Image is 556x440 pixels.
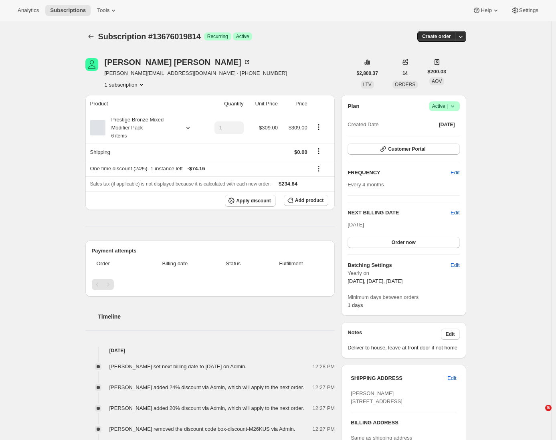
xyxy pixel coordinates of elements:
span: $309.00 [259,125,278,131]
div: Prestige Bronze Mixed Modifier Pack [105,116,178,140]
span: [PERSON_NAME] [STREET_ADDRESS] [351,390,402,404]
h2: Timeline [98,313,335,321]
span: $2,800.37 [357,70,378,77]
span: Order now [392,239,416,246]
span: Created Date [348,121,378,129]
span: Billing date [142,260,208,268]
span: Subscription #13676019814 [98,32,201,41]
span: Help [481,7,491,14]
span: 5 [545,405,552,411]
span: ORDERS [395,82,415,87]
span: 12:27 PM [313,404,335,412]
span: [PERSON_NAME][EMAIL_ADDRESS][DOMAIN_NAME] · [PHONE_NUMBER] [105,69,287,77]
th: Price [280,95,310,113]
button: Subscriptions [45,5,91,16]
span: [DATE] [348,222,364,228]
span: $234.84 [279,181,297,187]
span: [PERSON_NAME] removed the discount code box-discount-M26KUS via Admin. [109,426,295,432]
h2: FREQUENCY [348,169,451,177]
th: Quantity [203,95,246,113]
th: Unit Price [246,95,280,113]
span: Edit [447,374,456,382]
span: Edit [451,169,459,177]
span: | [447,103,448,109]
span: 1 days [348,302,363,308]
span: Yearly on [348,269,459,277]
button: $2,800.37 [352,68,383,79]
h6: Batching Settings [348,261,451,269]
th: Shipping [85,143,204,161]
span: Active [236,33,249,40]
span: Fulfillment [259,260,323,268]
button: Tools [92,5,122,16]
span: Analytics [18,7,39,14]
nav: Pagination [92,279,329,290]
span: $0.00 [294,149,307,155]
span: 12:28 PM [313,363,335,371]
span: Customer Portal [388,146,425,152]
span: Tools [97,7,109,14]
span: $309.00 [289,125,307,131]
button: Product actions [105,81,146,89]
span: [DATE], [DATE], [DATE] [348,278,402,284]
span: [PERSON_NAME] added 20% discount via Admin, which will apply to the next order. [109,405,304,411]
button: Shipping actions [312,147,325,155]
span: Add product [295,197,323,204]
h2: Payment attempts [92,247,329,255]
button: Help [468,5,504,16]
h3: SHIPPING ADDRESS [351,374,447,382]
span: Subscriptions [50,7,86,14]
span: Edit [446,331,455,337]
button: Product actions [312,123,325,131]
h3: BILLING ADDRESS [351,419,456,427]
span: Status [213,260,254,268]
h3: Notes [348,329,441,340]
button: Edit [451,209,459,217]
span: Apply discount [236,198,271,204]
button: Apply discount [225,195,276,207]
span: 12:27 PM [313,425,335,433]
button: Add product [284,195,328,206]
span: Create order [422,33,451,40]
button: Order now [348,237,459,248]
button: Edit [441,329,460,340]
th: Order [92,255,140,272]
button: Edit [446,166,464,179]
h2: NEXT BILLING DATE [348,209,451,217]
button: Customer Portal [348,143,459,155]
span: [PERSON_NAME] set next billing date to [DATE] on Admin. [109,363,247,369]
div: One time discount (24%) - 1 instance left [90,165,307,173]
span: Settings [519,7,538,14]
span: [DATE] [439,121,455,128]
button: Subscriptions [85,31,97,42]
span: 12:27 PM [313,383,335,392]
span: AOV [432,79,442,84]
span: Leanne Mills [85,58,98,71]
button: Create order [417,31,455,42]
span: Minimum days between orders [348,293,459,301]
span: - $74.16 [187,165,205,173]
h4: [DATE] [85,347,335,355]
span: $200.03 [427,68,446,76]
span: Active [432,102,457,110]
span: Every 4 months [348,182,384,188]
iframe: Intercom live chat [529,405,548,424]
span: Deliver to house, leave at front door if not home [348,344,459,352]
small: 6 items [111,133,127,139]
button: 14 [398,68,412,79]
th: Product [85,95,204,113]
span: 14 [402,70,408,77]
button: Edit [443,372,461,385]
span: [PERSON_NAME] added 24% discount via Admin, which will apply to the next order. [109,384,304,390]
div: [PERSON_NAME] [PERSON_NAME] [105,58,251,66]
span: LTV [363,82,372,87]
span: Recurring [207,33,228,40]
button: Settings [506,5,543,16]
button: [DATE] [434,119,460,130]
h2: Plan [348,102,360,110]
span: Edit [451,261,459,269]
span: Sales tax (if applicable) is not displayed because it is calculated with each new order. [90,181,271,187]
button: Analytics [13,5,44,16]
button: Edit [446,259,464,272]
